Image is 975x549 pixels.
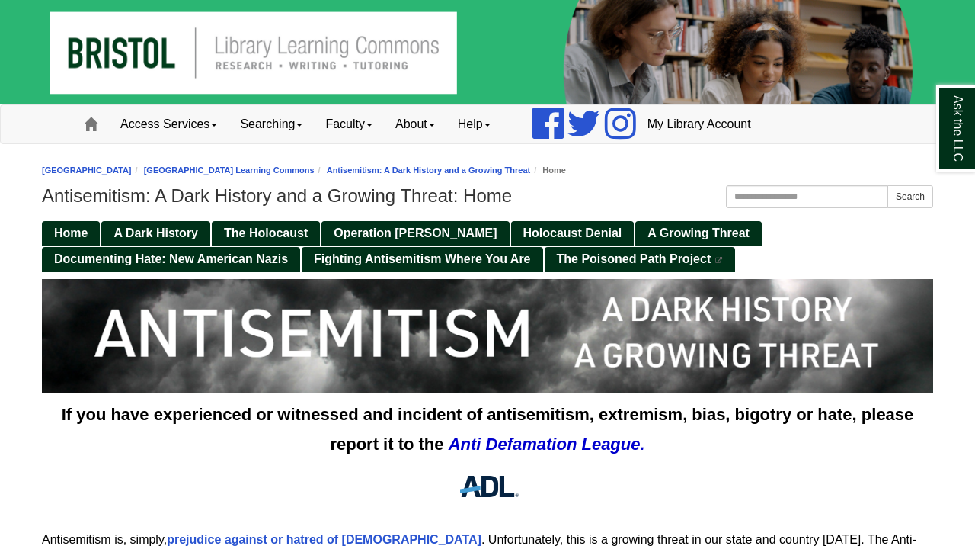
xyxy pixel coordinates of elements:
[42,185,933,207] h1: Antisemitism: A Dark History and a Growing Threat: Home
[647,226,750,239] span: A Growing Threat
[42,279,933,393] img: Antisemitism, a dark history, a growing threat
[530,163,566,178] li: Home
[635,221,762,246] a: A Growing Threat
[887,185,933,208] button: Search
[321,221,509,246] a: Operation [PERSON_NAME]
[314,105,384,143] a: Faculty
[714,257,724,264] i: This link opens in a new window
[42,247,300,272] a: Documenting Hate: New American Nazis
[42,163,933,178] nav: breadcrumb
[557,252,711,265] span: The Poisoned Path Project
[42,221,100,246] a: Home
[54,252,288,265] span: Documenting Hate: New American Nazis
[224,226,308,239] span: The Holocaust
[384,105,446,143] a: About
[334,226,497,239] span: Operation [PERSON_NAME]
[449,435,645,454] a: Anti Defamation League.
[523,226,622,239] span: Holocaust Denial
[62,405,914,454] span: If you have experienced or witnessed and incident of antisemitism, extremism, bias, bigotry or ha...
[302,247,542,272] a: Fighting Antisemitism Where You Are
[511,221,635,246] a: Holocaust Denial
[581,435,644,454] strong: League.
[54,226,88,239] span: Home
[42,165,132,175] a: [GEOGRAPHIC_DATA]
[446,105,502,143] a: Help
[545,247,736,272] a: The Poisoned Path Project
[636,105,762,143] a: My Library Account
[144,165,315,175] a: [GEOGRAPHIC_DATA] Learning Commons
[449,435,577,454] i: Anti Defamation
[113,226,198,239] span: A Dark History
[109,105,229,143] a: Access Services
[229,105,314,143] a: Searching
[42,220,933,271] div: Guide Pages
[452,467,524,506] img: ADL
[101,221,210,246] a: A Dark History
[212,221,320,246] a: The Holocaust
[314,252,530,265] span: Fighting Antisemitism Where You Are
[167,533,481,546] a: prejudice against or hatred of [DEMOGRAPHIC_DATA]
[327,165,531,175] a: Antisemitism: A Dark History and a Growing Threat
